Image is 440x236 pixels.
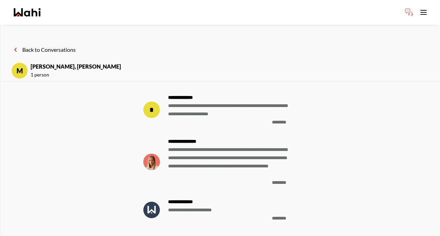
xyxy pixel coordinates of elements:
div: M [11,62,28,79]
button: Toggle open navigation menu [417,5,430,19]
a: Wahi homepage [14,8,41,16]
button: Back to Conversations [11,45,76,54]
strong: [PERSON_NAME], [PERSON_NAME] [31,62,121,71]
span: 1 person [31,71,121,79]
